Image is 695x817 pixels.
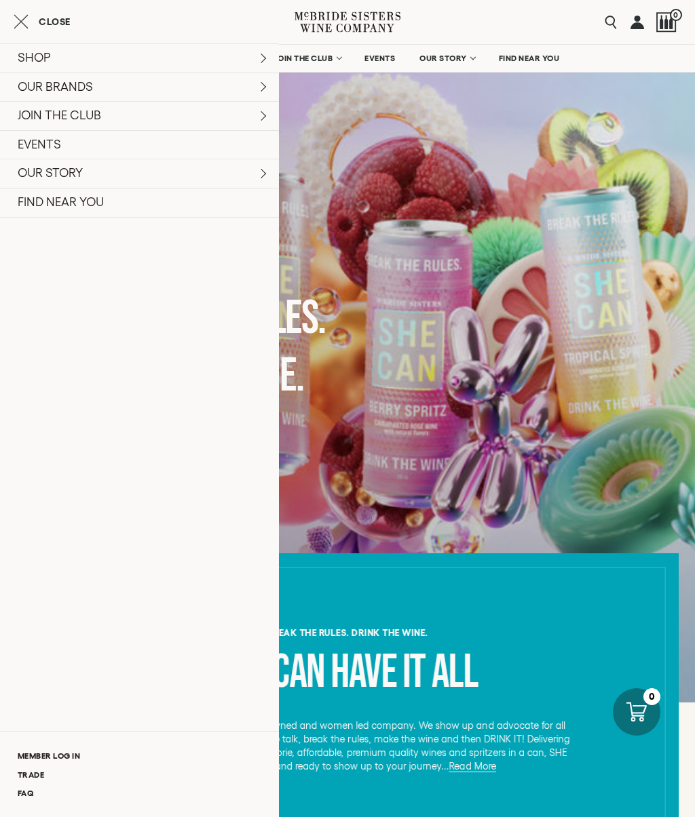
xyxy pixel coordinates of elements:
span: it [402,644,425,701]
span: 0 [670,9,682,21]
span: OUR STORY [419,54,467,63]
span: all [431,644,477,701]
p: We are a women-first, women-owned and women led company. We show up and advocate for all women. W... [120,719,575,773]
span: EVENTS [364,54,395,63]
h6: Break the rules. Drink the Wine. [26,628,669,637]
span: Rules. [233,290,325,347]
a: OUR STORY [411,45,483,72]
span: FIND NEAR YOU [499,54,560,63]
span: can [273,644,325,701]
a: FIND NEAR YOU [490,45,569,72]
span: have [331,644,396,701]
span: JOIN THE CLUB [275,54,333,63]
a: Read More [449,760,496,772]
div: 0 [643,688,660,705]
a: JOIN THE CLUB [266,45,350,72]
span: Close [39,17,71,26]
a: EVENTS [356,45,404,72]
button: Close cart [14,14,71,30]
